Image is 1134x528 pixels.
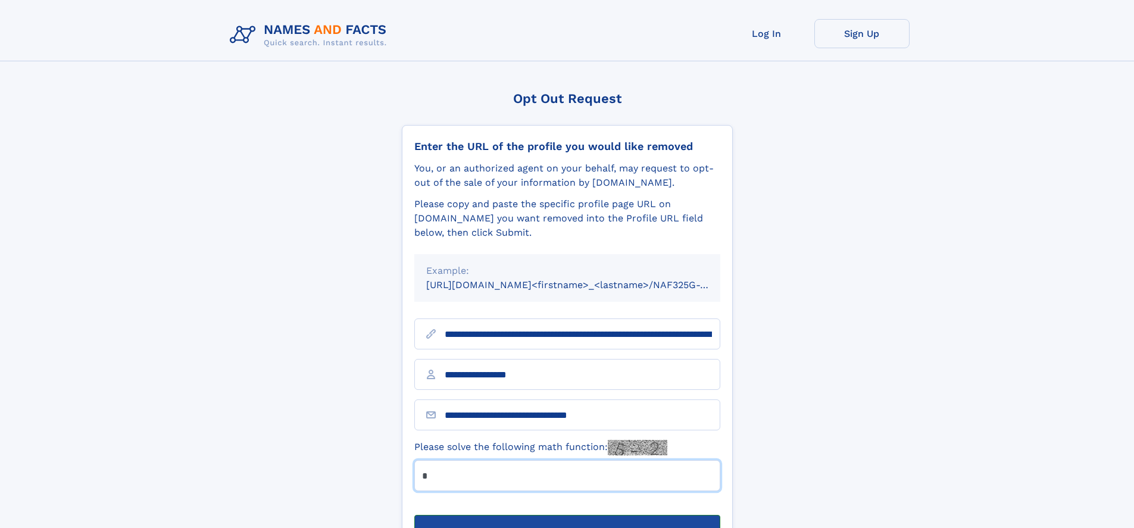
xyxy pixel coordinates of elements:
[719,19,814,48] a: Log In
[414,140,720,153] div: Enter the URL of the profile you would like removed
[402,91,733,106] div: Opt Out Request
[426,264,708,278] div: Example:
[814,19,910,48] a: Sign Up
[414,161,720,190] div: You, or an authorized agent on your behalf, may request to opt-out of the sale of your informatio...
[414,440,667,455] label: Please solve the following math function:
[426,279,743,290] small: [URL][DOMAIN_NAME]<firstname>_<lastname>/NAF325G-xxxxxxxx
[414,197,720,240] div: Please copy and paste the specific profile page URL on [DOMAIN_NAME] you want removed into the Pr...
[225,19,396,51] img: Logo Names and Facts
